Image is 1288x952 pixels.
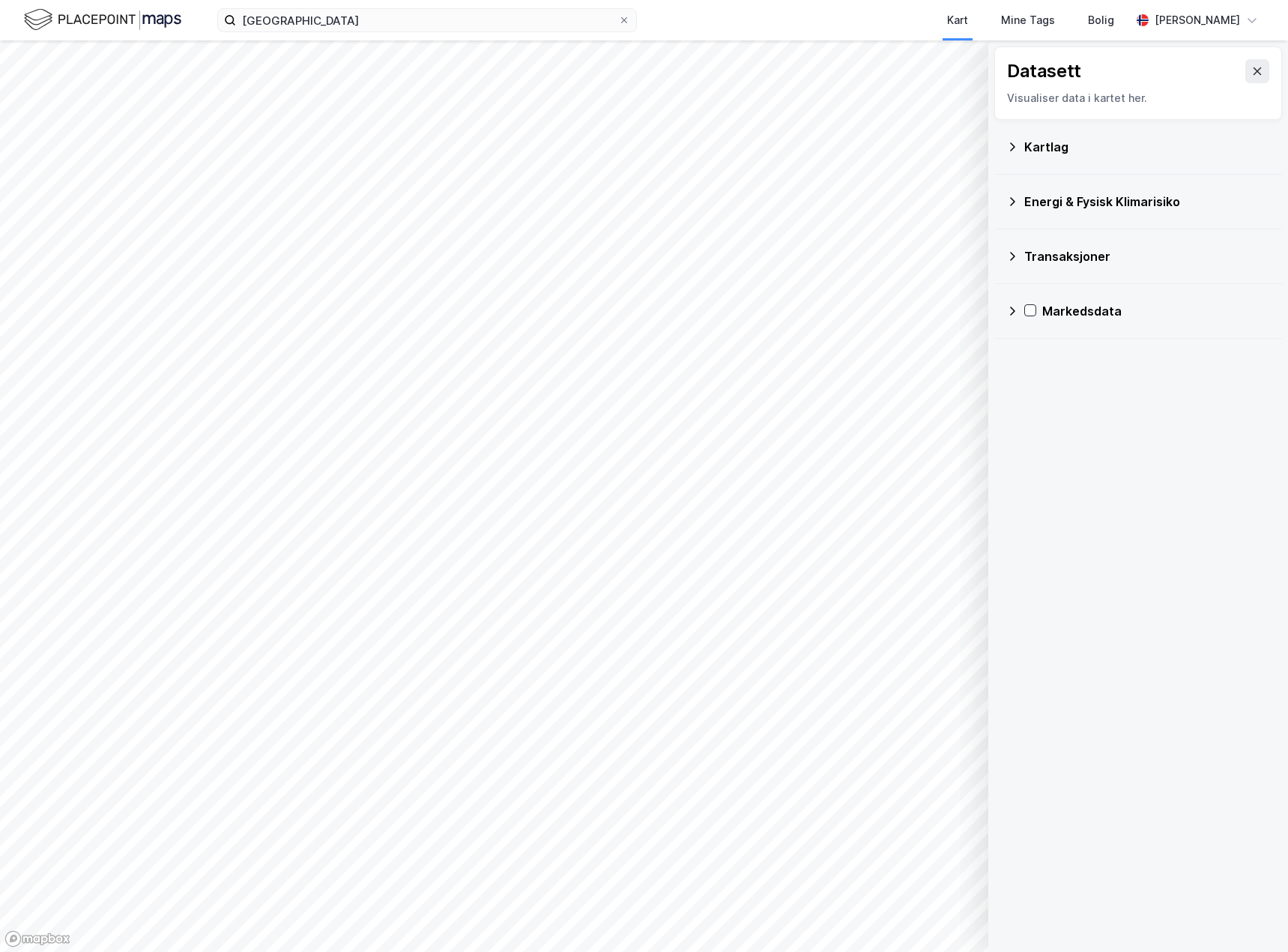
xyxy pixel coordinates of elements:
div: Transaksjoner [1024,247,1270,265]
div: [PERSON_NAME] [1155,11,1240,29]
input: Søk på adresse, matrikkel, gårdeiere, leietakere eller personer [236,9,618,31]
div: Kontrollprogram for chat [1213,880,1288,952]
div: Markedsdata [1042,302,1270,320]
div: Kart [947,11,968,29]
div: Kartlag [1024,138,1270,156]
img: logo.f888ab2527a4732fd821a326f86c7f29.svg [24,7,181,33]
div: Mine Tags [1001,11,1055,29]
div: Visualiser data i kartet her. [1007,89,1269,107]
div: Bolig [1088,11,1114,29]
iframe: Chat Widget [1213,880,1288,952]
a: Mapbox homepage [4,930,70,948]
div: Energi & Fysisk Klimarisiko [1024,193,1270,211]
div: Datasett [1007,59,1081,83]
